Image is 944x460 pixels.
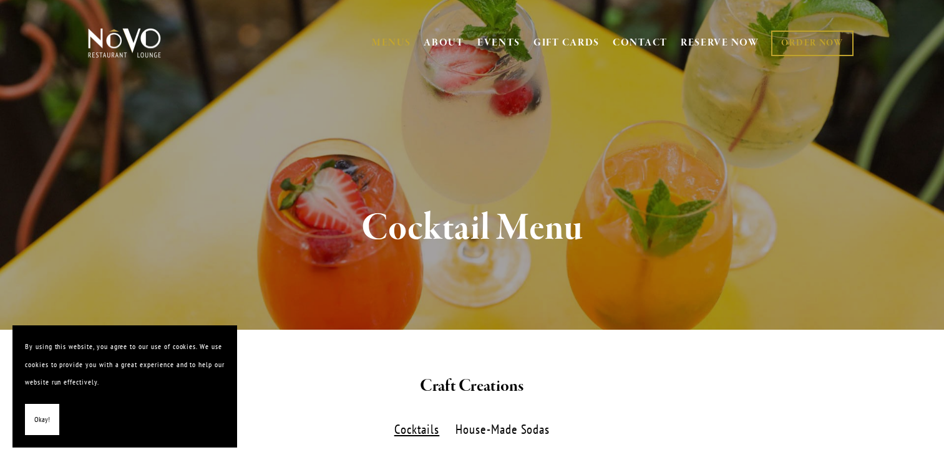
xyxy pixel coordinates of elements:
[34,411,50,429] span: Okay!
[424,37,464,49] a: ABOUT
[613,31,668,55] a: CONTACT
[449,421,557,439] label: House-Made Sodas
[25,338,225,391] p: By using this website, you agree to our use of cookies. We use cookies to provide you with a grea...
[477,37,520,49] a: EVENTS
[533,31,600,55] a: GIFT CARDS
[109,373,836,400] h2: Craft Creations
[25,404,59,436] button: Okay!
[387,421,445,439] label: Cocktails
[771,31,853,56] a: ORDER NOW
[85,27,163,59] img: Novo Restaurant &amp; Lounge
[681,31,759,55] a: RESERVE NOW
[109,208,836,249] h1: Cocktail Menu
[372,37,411,49] a: MENUS
[12,325,237,448] section: Cookie banner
